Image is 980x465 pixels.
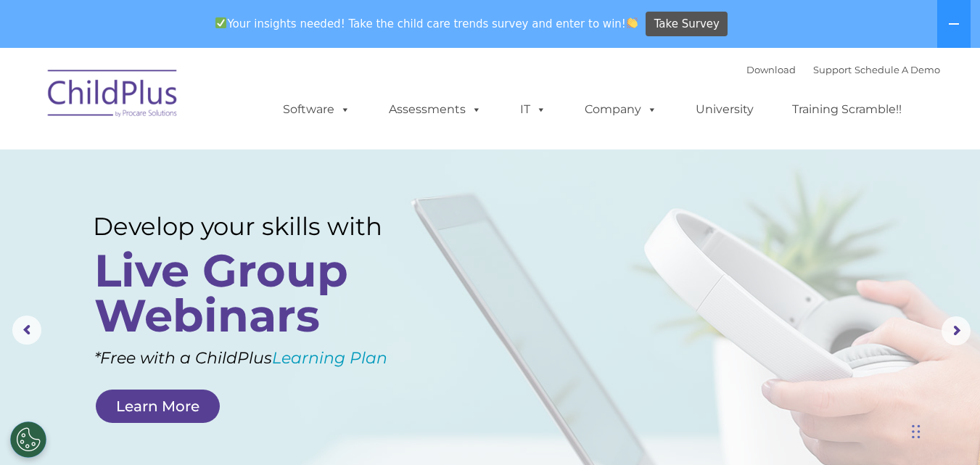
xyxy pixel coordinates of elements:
[96,390,220,423] a: Learn More
[202,96,246,107] span: Last name
[210,9,644,38] span: Your insights needed! Take the child care trends survey and enter to win!
[94,248,413,338] rs-layer: Live Group Webinars
[94,344,440,373] rs-layer: *Free with a ChildPlus
[681,95,768,124] a: University
[374,95,496,124] a: Assessments
[654,12,720,37] span: Take Survey
[912,410,921,453] div: Drag
[813,64,852,75] a: Support
[746,64,940,75] font: |
[41,59,186,132] img: ChildPlus by Procare Solutions
[506,95,561,124] a: IT
[272,348,387,368] a: Learning Plan
[570,95,672,124] a: Company
[268,95,365,124] a: Software
[10,421,46,458] button: Cookies Settings
[746,64,796,75] a: Download
[646,12,728,37] a: Take Survey
[627,17,638,28] img: 👏
[743,308,980,465] iframe: Chat Widget
[855,64,940,75] a: Schedule A Demo
[778,95,916,124] a: Training Scramble!!
[215,17,226,28] img: ✅
[93,212,417,241] rs-layer: Develop your skills with
[202,155,263,166] span: Phone number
